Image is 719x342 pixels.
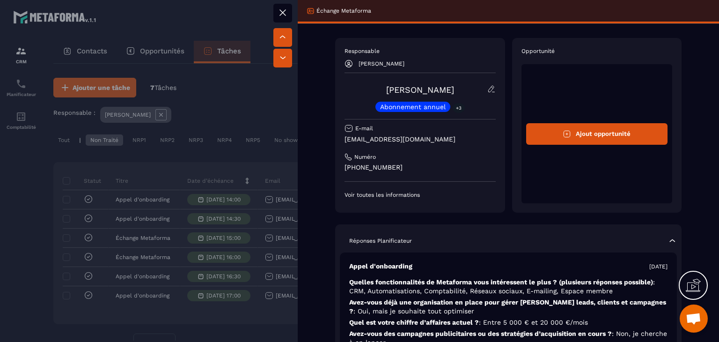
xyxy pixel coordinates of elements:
p: [PERSON_NAME] [359,60,404,67]
p: Responsable [345,47,496,55]
p: Quelles fonctionnalités de Metaforma vous intéressent le plus ? (plusieurs réponses possible) [349,278,668,296]
p: +3 [453,103,465,113]
p: Réponses Planificateur [349,237,412,245]
p: Abonnement annuel [380,104,446,110]
a: [PERSON_NAME] [386,85,454,95]
p: Échange Metaforma [316,7,371,15]
p: Opportunité [521,47,673,55]
p: [EMAIL_ADDRESS][DOMAIN_NAME] [345,135,496,144]
p: E-mail [355,125,373,132]
p: Voir toutes les informations [345,191,496,199]
p: Appel d'onboarding [349,262,412,271]
span: : Entre 5 000 € et 20 000 €/mois [479,319,588,326]
p: Avez-vous déjà une organisation en place pour gérer [PERSON_NAME] leads, clients et campagnes ? [349,298,668,316]
a: Ouvrir le chat [680,305,708,333]
button: Ajout opportunité [526,123,668,145]
p: [PHONE_NUMBER] [345,163,496,172]
p: [DATE] [649,263,668,270]
p: Quel est votre chiffre d’affaires actuel ? [349,318,668,327]
p: Numéro [354,153,376,161]
span: : Oui, mais je souhaite tout optimiser [353,307,474,315]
